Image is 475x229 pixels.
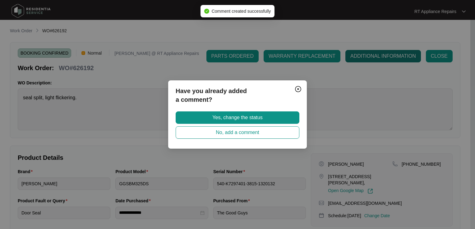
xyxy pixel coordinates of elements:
[176,95,299,104] p: a comment?
[176,111,299,124] button: Yes, change the status
[294,85,302,93] img: closeCircle
[212,114,262,121] span: Yes, change the status
[176,87,299,95] p: Have you already added
[204,9,209,14] span: check-circle
[212,9,271,14] span: Comment created successfully
[293,84,303,94] button: Close
[216,129,259,136] span: No, add a comment
[176,126,299,139] button: No, add a comment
